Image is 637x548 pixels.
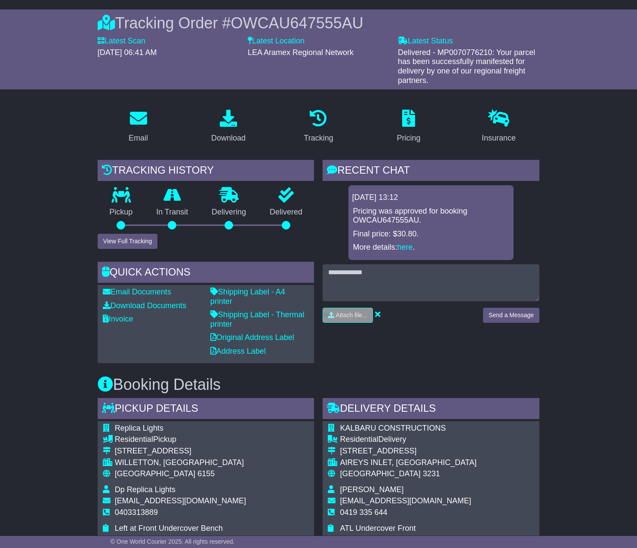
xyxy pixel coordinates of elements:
p: Pickup [98,208,145,217]
p: Delivered [258,208,314,217]
span: 0403313889 [115,508,158,517]
div: [STREET_ADDRESS] [115,447,246,456]
label: Latest Location [248,37,305,46]
div: Delivery [340,435,476,444]
span: Left at Front Undercover Bench [115,524,223,533]
div: RECENT CHAT [323,160,539,183]
a: Tracking [298,107,339,147]
a: Download [206,107,251,147]
p: Pricing was approved for booking OWCAU647555AU. [353,207,509,225]
p: Final price: $30.80. [353,230,509,239]
a: Invoice [103,315,133,323]
a: Email [123,107,154,147]
a: Shipping Label - A4 printer [210,288,285,306]
a: Insurance [476,107,521,147]
span: 6155 [197,469,215,478]
div: [STREET_ADDRESS] [340,447,476,456]
span: ATL Undercover Front [340,524,415,533]
div: WILLETTON, [GEOGRAPHIC_DATA] [115,458,246,468]
p: In Transit [145,208,200,217]
p: Delivering [200,208,258,217]
button: View Full Tracking [98,234,157,249]
a: Email Documents [103,288,171,296]
label: Latest Status [398,37,453,46]
div: AIREYS INLET, [GEOGRAPHIC_DATA] [340,458,476,468]
div: Email [129,132,148,144]
div: Tracking history [98,160,314,183]
span: Dp Replica Lights [115,485,175,494]
div: [DATE] 13:12 [352,193,510,202]
div: Pickup [115,435,246,444]
a: Download Documents [103,301,186,310]
p: More details: . [353,243,509,252]
span: [PERSON_NAME] [340,485,403,494]
span: [GEOGRAPHIC_DATA] [340,469,420,478]
span: [EMAIL_ADDRESS][DOMAIN_NAME] [115,496,246,505]
span: [GEOGRAPHIC_DATA] [115,469,195,478]
a: here [397,243,413,251]
div: Quick Actions [98,262,314,285]
button: Send a Message [483,308,539,323]
span: Residential [115,435,153,444]
span: © One World Courier 2025. All rights reserved. [111,538,235,545]
div: Tracking [304,132,333,144]
span: LEA Aramex Regional Network [248,48,354,57]
h3: Booking Details [98,376,539,393]
span: Replica Lights [115,424,163,432]
span: 0419 335 644 [340,508,387,517]
span: OWCAU647555AU [231,14,363,32]
a: Original Address Label [210,333,294,342]
span: 3231 [423,469,440,478]
span: Residential [340,435,378,444]
a: Pricing [391,107,426,147]
div: Delivery Details [323,398,539,421]
div: Download [211,132,246,144]
div: Tracking Order # [98,14,539,32]
label: Latest Scan [98,37,145,46]
span: Delivered - MP0070776210: Your parcel has been successfully manifested for delivery by one of our... [398,48,535,85]
div: Pricing [397,132,420,144]
div: Insurance [482,132,516,144]
span: [DATE] 06:41 AM [98,48,157,57]
span: KALBARU CONSTRUCTIONS [340,424,446,432]
a: Shipping Label - Thermal printer [210,310,305,328]
div: Pickup Details [98,398,314,421]
span: [EMAIL_ADDRESS][DOMAIN_NAME] [340,496,471,505]
a: Address Label [210,347,266,355]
